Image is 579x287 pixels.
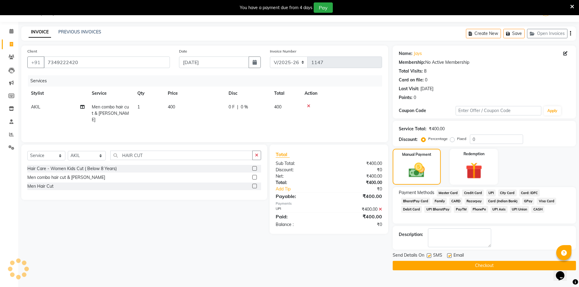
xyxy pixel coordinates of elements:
[137,104,140,110] span: 1
[399,126,426,132] div: Service Total:
[424,206,451,213] span: UPI BharatPay
[454,206,468,213] span: PayTM
[491,206,508,213] span: UPI Axis
[237,104,238,110] span: |
[31,104,40,110] span: AKIL
[110,151,253,160] input: Search or Scan
[271,179,329,186] div: Total:
[301,87,382,100] th: Action
[329,173,387,179] div: ₹400.00
[314,2,333,13] button: Pay
[399,190,434,196] span: Payment Methods
[433,252,442,260] span: SMS
[329,160,387,167] div: ₹400.00
[329,167,387,173] div: ₹0
[28,75,387,87] div: Services
[271,206,329,213] div: UPI
[522,198,535,205] span: GPay
[271,213,329,220] div: Paid:
[553,263,573,281] iframe: chat widget
[134,87,164,100] th: Qty
[88,87,134,100] th: Service
[27,183,53,190] div: Men Hair Cut
[466,29,501,38] button: Create New
[486,198,520,205] span: Card (Indian Bank)
[58,29,101,35] a: PREVIOUS INVOICES
[271,160,329,167] div: Sub Total:
[433,198,447,205] span: Family
[229,104,235,110] span: 0 F
[329,193,387,200] div: ₹400.00
[498,190,517,196] span: City Card
[92,104,129,122] span: Men combo hair cut & [PERSON_NAME]
[179,49,187,54] label: Date
[399,94,412,101] div: Points:
[329,213,387,220] div: ₹400.00
[531,206,544,213] span: CASH
[276,151,290,158] span: Total
[44,56,170,68] input: Search by Name/Mobile/Email/Code
[329,179,387,186] div: ₹400.00
[544,106,561,115] button: Apply
[399,136,418,143] div: Discount:
[486,190,496,196] span: UPI
[168,104,175,110] span: 400
[519,190,540,196] span: Card: IDFC
[276,201,382,206] div: Payments
[329,221,387,228] div: ₹0
[453,252,464,260] span: Email
[271,173,329,179] div: Net:
[457,136,466,142] label: Fixed
[471,206,488,213] span: PhonePe
[404,161,430,179] img: _cash.svg
[225,87,271,100] th: Disc
[414,94,416,101] div: 0
[274,104,281,110] span: 400
[425,77,427,83] div: 0
[339,186,387,192] div: ₹0
[399,68,423,74] div: Total Visits:
[465,198,484,205] span: Razorpay
[399,231,423,238] div: Description:
[420,86,433,92] div: [DATE]
[271,193,329,200] div: Payable:
[27,87,88,100] th: Stylist
[27,49,37,54] label: Client
[399,77,424,83] div: Card on file:
[428,136,448,142] label: Percentage
[402,152,431,157] label: Manual Payment
[271,186,338,192] a: Add Tip
[399,86,419,92] div: Last Visit:
[503,29,525,38] button: Save
[393,261,576,270] button: Checkout
[464,151,484,157] label: Redemption
[462,190,484,196] span: Credit Card
[424,68,426,74] div: 8
[29,27,51,38] a: INVOICE
[401,206,422,213] span: Debit Card
[429,126,445,132] div: ₹400.00
[460,160,488,181] img: _gift.svg
[27,174,105,181] div: Men combo hair cut & [PERSON_NAME]
[329,206,387,213] div: ₹400.00
[241,104,248,110] span: 0 %
[270,49,296,54] label: Invoice Number
[164,87,225,100] th: Price
[414,50,422,57] a: Jays
[27,166,117,172] div: Hair Care - Women Kids Cut ( Below 8 Years)
[27,56,44,68] button: +91
[271,87,301,100] th: Total
[399,59,570,66] div: No Active Membership
[401,198,430,205] span: BharatPay Card
[399,50,412,57] div: Name:
[537,198,556,205] span: Visa Card
[399,108,456,114] div: Coupon Code
[399,59,425,66] div: Membership:
[393,252,424,260] span: Send Details On
[510,206,529,213] span: UPI Union
[437,190,460,196] span: Master Card
[271,167,329,173] div: Discount:
[449,198,462,205] span: CARD
[271,221,329,228] div: Balance :
[527,29,567,38] button: Open Invoices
